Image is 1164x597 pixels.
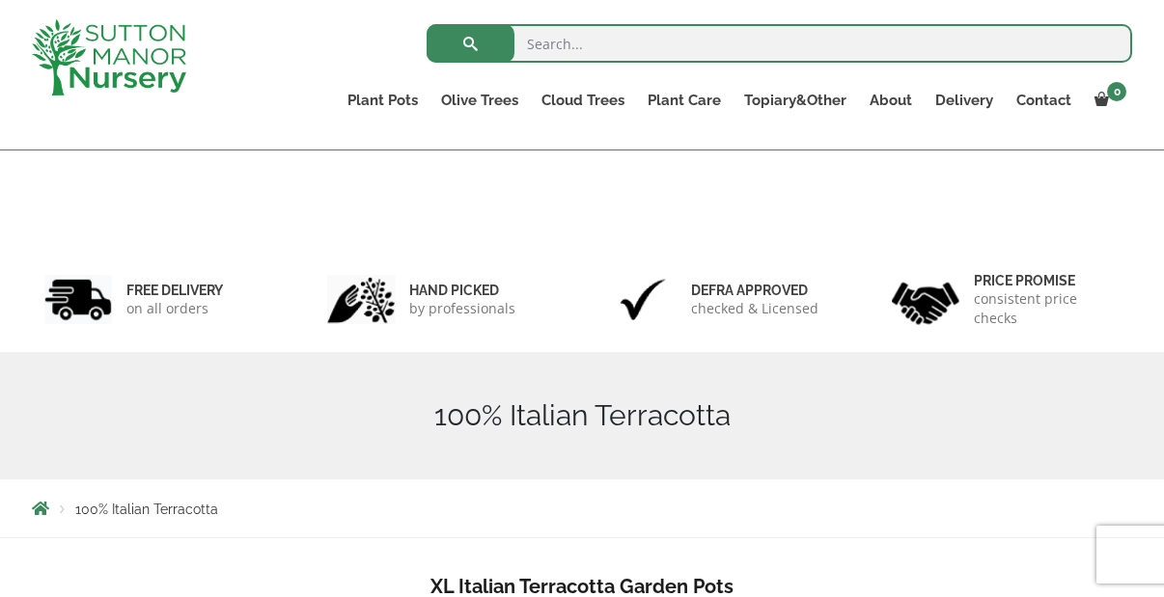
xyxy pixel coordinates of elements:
[32,19,186,95] img: logo
[691,299,818,318] p: checked & Licensed
[858,87,924,114] a: About
[126,299,223,318] p: on all orders
[733,87,858,114] a: Topiary&Other
[75,502,218,517] span: 100% Italian Terracotta
[892,270,959,329] img: 4.jpg
[327,275,395,324] img: 2.jpg
[1005,87,1083,114] a: Contact
[44,275,112,324] img: 1.jpg
[1083,87,1132,114] a: 0
[974,272,1121,289] h6: Price promise
[427,24,1132,63] input: Search...
[609,275,677,324] img: 3.jpg
[691,282,818,299] h6: Defra approved
[126,282,223,299] h6: FREE DELIVERY
[430,87,530,114] a: Olive Trees
[1107,82,1126,101] span: 0
[32,398,1132,433] h1: 100% Italian Terracotta
[636,87,733,114] a: Plant Care
[530,87,636,114] a: Cloud Trees
[409,299,515,318] p: by professionals
[924,87,1005,114] a: Delivery
[974,289,1121,328] p: consistent price checks
[409,282,515,299] h6: hand picked
[32,501,1132,516] nav: Breadcrumbs
[336,87,430,114] a: Plant Pots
